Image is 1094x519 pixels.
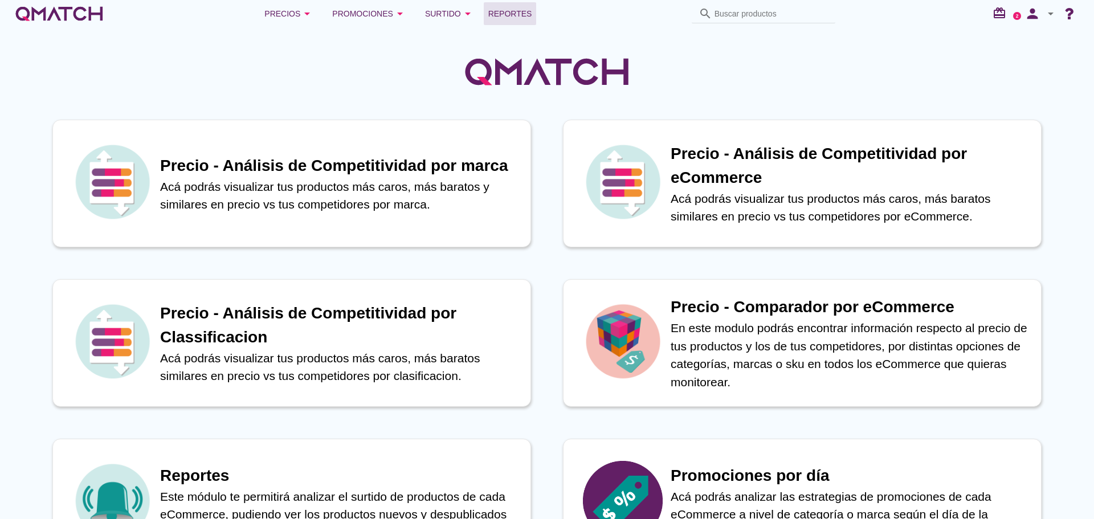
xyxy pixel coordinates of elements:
[671,142,1030,190] h1: Precio - Análisis de Competitividad por eCommerce
[547,120,1058,247] a: iconPrecio - Análisis de Competitividad por eCommerceAcá podrás visualizar tus productos más caro...
[671,190,1030,226] p: Acá podrás visualizar tus productos más caros, más baratos similares en precio vs tus competidore...
[393,7,407,21] i: arrow_drop_down
[72,301,152,381] img: icon
[699,7,712,21] i: search
[1044,7,1058,21] i: arrow_drop_down
[1013,12,1021,20] a: 2
[583,142,663,222] img: icon
[14,2,105,25] a: white-qmatch-logo
[671,295,1030,319] h1: Precio - Comparador por eCommerce
[671,464,1030,488] h1: Promociones por día
[583,301,663,381] img: icon
[323,2,416,25] button: Promociones
[160,464,519,488] h1: Reportes
[547,279,1058,407] a: iconPrecio - Comparador por eCommerceEn este modulo podrás encontrar información respecto al prec...
[462,43,632,100] img: QMatchLogo
[715,5,828,23] input: Buscar productos
[255,2,323,25] button: Precios
[416,2,484,25] button: Surtido
[264,7,314,21] div: Precios
[1016,13,1019,18] text: 2
[488,7,532,21] span: Reportes
[993,6,1011,20] i: redeem
[160,301,519,349] h1: Precio - Análisis de Competitividad por Classificacion
[484,2,537,25] a: Reportes
[671,319,1030,391] p: En este modulo podrás encontrar información respecto al precio de tus productos y los de tus comp...
[461,7,475,21] i: arrow_drop_down
[300,7,314,21] i: arrow_drop_down
[332,7,407,21] div: Promociones
[1021,6,1044,22] i: person
[160,154,519,178] h1: Precio - Análisis de Competitividad por marca
[160,178,519,214] p: Acá podrás visualizar tus productos más caros, más baratos y similares en precio vs tus competido...
[36,279,547,407] a: iconPrecio - Análisis de Competitividad por ClassificacionAcá podrás visualizar tus productos más...
[36,120,547,247] a: iconPrecio - Análisis de Competitividad por marcaAcá podrás visualizar tus productos más caros, m...
[425,7,475,21] div: Surtido
[160,349,519,385] p: Acá podrás visualizar tus productos más caros, más baratos similares en precio vs tus competidore...
[72,142,152,222] img: icon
